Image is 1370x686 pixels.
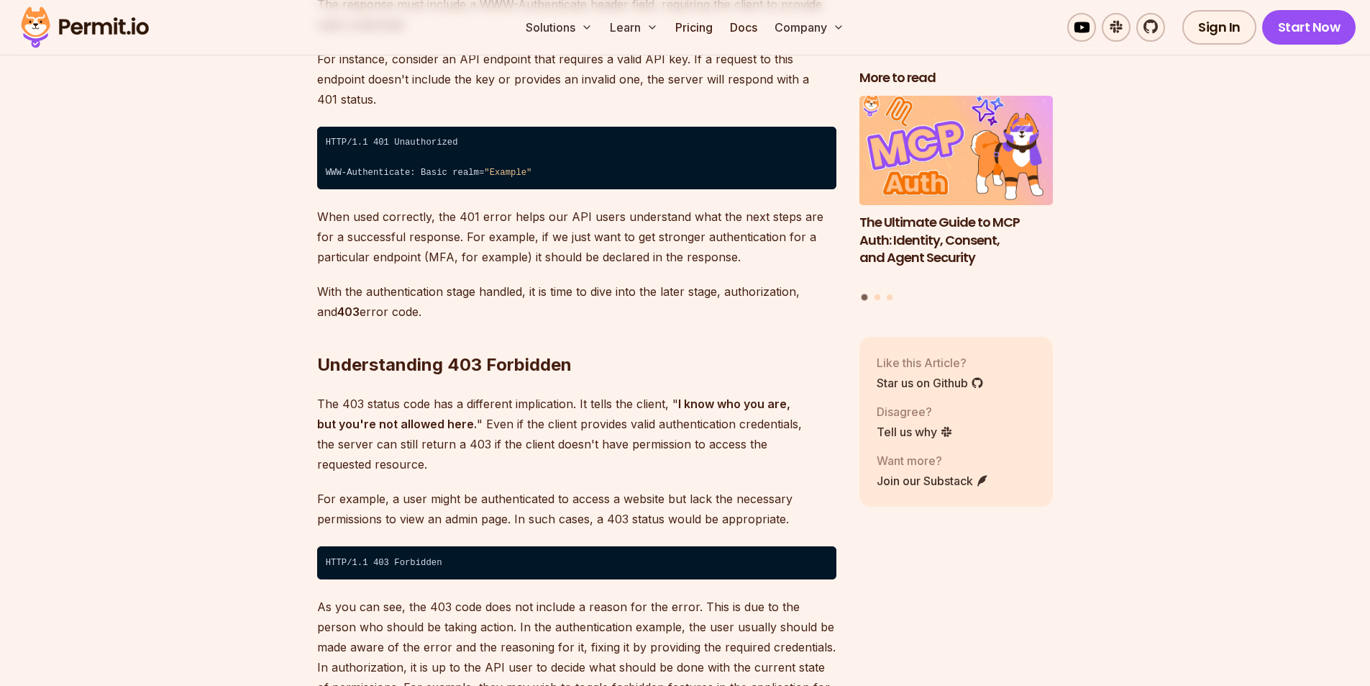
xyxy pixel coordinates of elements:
div: Posts [859,96,1054,302]
span: "Example" [484,168,531,178]
p: The 403 status code has a different implication. It tells the client, " " Even if the client prov... [317,394,836,474]
a: Docs [724,13,763,42]
a: Star us on Github [877,374,984,391]
p: When used correctly, the 401 error helps our API users understand what the next steps are for a s... [317,207,836,267]
a: Sign In [1182,10,1256,45]
p: For example, a user might be authenticated to access a website but lack the necessary permissions... [317,489,836,529]
button: Solutions [520,13,598,42]
h2: More to read [859,69,1054,87]
button: Go to slide 3 [887,294,892,299]
a: The Ultimate Guide to MCP Auth: Identity, Consent, and Agent SecurityThe Ultimate Guide to MCP Au... [859,96,1054,285]
p: For instance, consider an API endpoint that requires a valid API key. If a request to this endpoi... [317,49,836,109]
code: HTTP/1.1 403 Forbidden [317,546,836,579]
h2: Understanding 403 Forbidden [317,296,836,376]
a: Pricing [670,13,718,42]
p: Disagree? [877,402,953,420]
p: Want more? [877,451,989,469]
img: Permit logo [14,3,155,52]
p: Like this Article? [877,353,984,371]
img: The Ultimate Guide to MCP Auth: Identity, Consent, and Agent Security [859,96,1054,205]
p: With the authentication stage handled, it is time to dive into the later stage, authorization, an... [317,281,836,322]
button: Learn [604,13,664,42]
button: Go to slide 2 [874,294,880,299]
li: 1 of 3 [859,96,1054,285]
a: Join our Substack [877,471,989,489]
button: Go to slide 1 [862,294,868,300]
code: HTTP/1.1 401 Unauthorized ⁠ WWW-Authenticate: Basic realm= [317,127,836,190]
a: Start Now [1262,10,1356,45]
strong: 403 [337,304,360,319]
button: Company [769,13,850,42]
a: Tell us why [877,423,953,440]
h3: The Ultimate Guide to MCP Auth: Identity, Consent, and Agent Security [859,213,1054,266]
